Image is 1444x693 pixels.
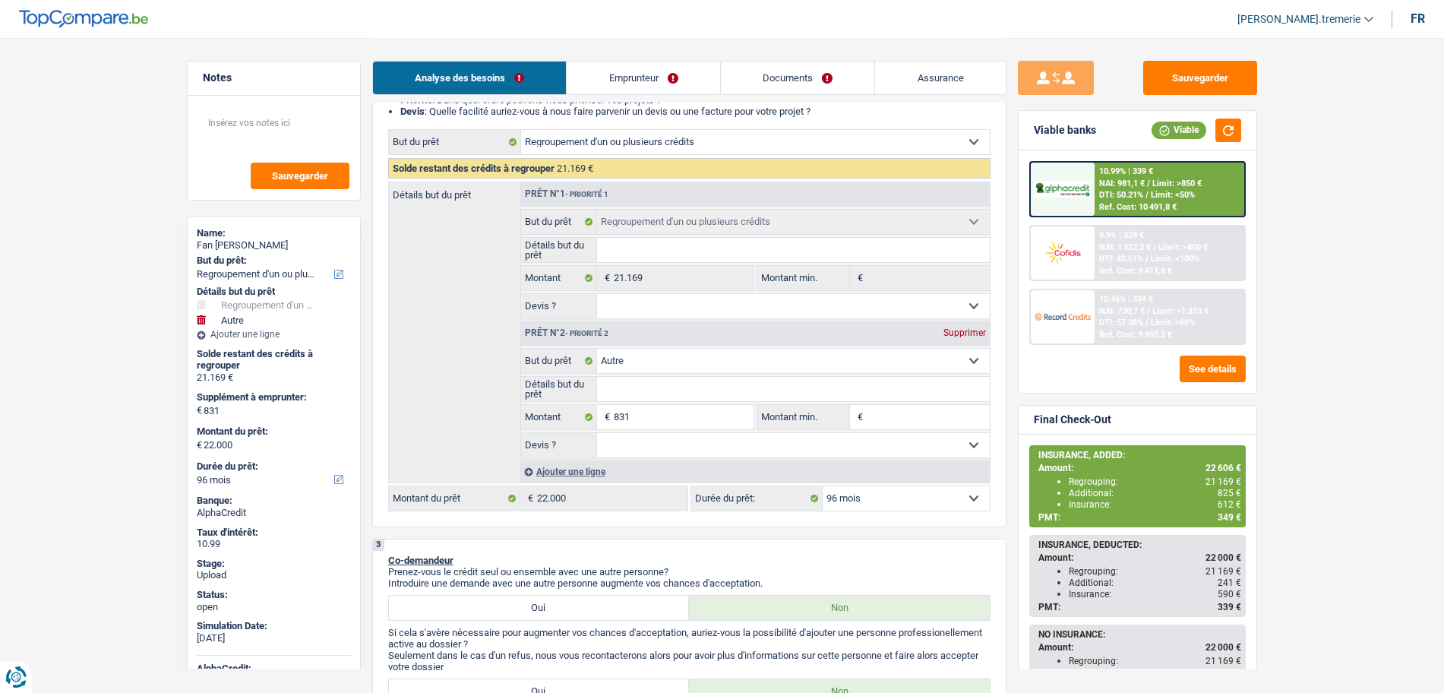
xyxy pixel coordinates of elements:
[389,130,521,154] label: But du prêt
[1218,602,1241,612] span: 339 €
[757,405,850,429] label: Montant min.
[197,348,351,372] div: Solde restant des crédits à regrouper
[197,391,348,403] label: Supplément à emprunter:
[1218,512,1241,523] span: 349 €
[197,507,351,519] div: AlphaCredit
[691,486,823,511] label: Durée du prêt:
[1158,242,1208,252] span: Limit: >800 €
[1218,577,1241,588] span: 241 €
[1151,318,1195,328] span: Limit: <60%
[1038,629,1241,640] div: NO INSURANCE:
[1152,306,1209,316] span: Limit: >1.333 €
[1038,463,1241,473] div: Amount:
[197,569,351,581] div: Upload
[373,540,384,551] div: 3
[1038,602,1241,612] div: PMT:
[1069,667,1241,678] div: Additional:
[1038,540,1241,550] div: INSURANCE, DEDUCTED:
[197,589,351,601] div: Status:
[1038,552,1241,563] div: Amount:
[1099,166,1153,176] div: 10.99% | 339 €
[1035,302,1091,331] img: Record Credits
[197,495,351,507] div: Banque:
[1034,413,1111,426] div: Final Check-Out
[597,405,614,429] span: €
[1069,566,1241,577] div: Regrouping:
[388,650,991,672] p: Seulement dans le cas d'un refus, nous vous recontacterons alors pour avoir plus d'informations s...
[197,329,351,340] div: Ajouter une ligne
[373,62,567,94] a: Analyse des besoins
[1151,254,1199,264] span: Limit: <100%
[400,106,991,117] li: : Quelle facilité auriez-vous à nous faire parvenir un devis ou une facture pour votre projet ?
[521,189,612,199] div: Prêt n°1
[393,163,555,174] span: Solde restant des crédits à regrouper
[1099,294,1153,304] div: 10.45% | 334 €
[388,555,453,566] span: Co-demandeur
[1069,577,1241,588] div: Additional:
[388,566,991,577] p: Prenez-vous le crédit seul ou ensemble avec une autre personne?
[1099,306,1145,316] span: NAI: 730,7 €
[197,404,202,416] span: €
[521,377,598,401] label: Détails but du prêt
[521,266,598,290] label: Montant
[1038,512,1241,523] div: PMT:
[197,286,351,298] div: Détails but du prêt
[1099,254,1143,264] span: DTI: 42.51%
[1152,122,1206,138] div: Viable
[1069,476,1241,487] div: Regrouping:
[1205,552,1241,563] span: 22 000 €
[521,210,598,234] label: But du prêt
[197,527,351,539] div: Taux d'intérêt:
[850,405,867,429] span: €
[197,227,351,239] div: Name:
[1145,318,1149,328] span: /
[721,62,875,94] a: Documents
[1152,179,1202,188] span: Limit: >850 €
[520,460,990,483] div: Ajouter une ligne
[197,620,351,632] div: Simulation Date:
[1035,181,1091,198] img: AlphaCredit
[1099,190,1143,200] span: DTI: 50.21%
[1225,7,1373,32] a: [PERSON_NAME].tremerie
[1069,656,1241,666] div: Regrouping:
[197,538,351,550] div: 10.99
[1147,179,1150,188] span: /
[400,106,425,117] span: Devis
[1411,11,1425,26] div: fr
[197,239,351,252] div: Fan [PERSON_NAME]
[1099,230,1144,240] div: 9.9% | 328 €
[940,328,990,337] div: Supprimer
[1218,667,1241,678] span: 831 €
[1069,488,1241,498] div: Additional:
[1237,13,1360,26] span: [PERSON_NAME].tremerie
[272,171,328,181] span: Sauvegarder
[197,372,351,384] div: 21.169 €
[1038,450,1241,460] div: INSURANCE, ADDED:
[565,329,608,337] span: - Priorité 2
[1099,318,1143,328] span: DTI: 57.38%
[197,558,351,570] div: Stage:
[389,596,690,620] label: Oui
[1218,589,1241,600] span: 590 €
[1205,642,1241,653] span: 22 000 €
[197,439,202,451] span: €
[1205,463,1241,473] span: 22 606 €
[197,632,351,644] div: [DATE]
[1099,266,1172,276] div: Ref. Cost: 9 411,8 €
[875,62,1006,94] a: Assurance
[521,433,598,457] label: Devis ?
[1151,190,1195,200] span: Limit: <50%
[1147,306,1150,316] span: /
[1205,476,1241,487] span: 21 169 €
[565,190,608,198] span: - Priorité 1
[389,486,520,511] label: Montant du prêt
[1099,330,1172,340] div: Ref. Cost: 9 955,2 €
[1205,566,1241,577] span: 21 169 €
[520,486,537,511] span: €
[521,405,598,429] label: Montant
[1205,656,1241,666] span: 21 169 €
[567,62,720,94] a: Emprunteur
[1035,239,1091,267] img: Cofidis
[197,426,348,438] label: Montant du prêt:
[1180,356,1246,382] button: See details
